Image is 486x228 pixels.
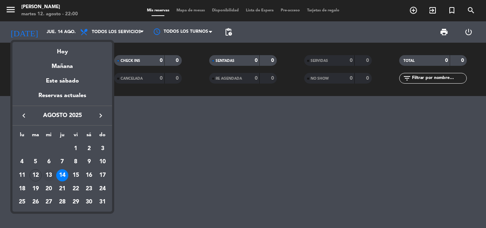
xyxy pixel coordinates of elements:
td: 26 de agosto de 2025 [29,196,42,209]
div: 18 [16,183,28,195]
td: 4 de agosto de 2025 [15,155,29,169]
div: 20 [43,183,55,195]
span: agosto 2025 [30,111,94,120]
div: 5 [30,156,42,168]
div: 22 [70,183,82,195]
button: keyboard_arrow_left [17,111,30,120]
div: 17 [96,169,109,181]
div: 21 [56,183,68,195]
td: 7 de agosto de 2025 [56,155,69,169]
div: 29 [70,196,82,208]
div: 26 [30,196,42,208]
i: keyboard_arrow_left [20,111,28,120]
td: 25 de agosto de 2025 [15,196,29,209]
td: 8 de agosto de 2025 [69,155,83,169]
td: 21 de agosto de 2025 [56,182,69,196]
th: jueves [56,131,69,142]
td: 22 de agosto de 2025 [69,182,83,196]
td: 20 de agosto de 2025 [42,182,56,196]
div: 24 [96,183,109,195]
td: 9 de agosto de 2025 [83,155,96,169]
td: 1 de agosto de 2025 [69,142,83,155]
div: 16 [83,169,95,181]
th: martes [29,131,42,142]
div: 28 [56,196,68,208]
td: 10 de agosto de 2025 [96,155,109,169]
div: 1 [70,143,82,155]
th: lunes [15,131,29,142]
td: 3 de agosto de 2025 [96,142,109,155]
div: 25 [16,196,28,208]
td: 11 de agosto de 2025 [15,169,29,182]
div: Este sábado [12,71,112,91]
td: 2 de agosto de 2025 [83,142,96,155]
div: 3 [96,143,109,155]
div: Mañana [12,57,112,71]
td: 5 de agosto de 2025 [29,155,42,169]
div: 30 [83,196,95,208]
td: 23 de agosto de 2025 [83,182,96,196]
div: 4 [16,156,28,168]
td: 30 de agosto de 2025 [83,196,96,209]
div: 6 [43,156,55,168]
td: 24 de agosto de 2025 [96,182,109,196]
td: 19 de agosto de 2025 [29,182,42,196]
div: 10 [96,156,109,168]
td: 14 de agosto de 2025 [56,169,69,182]
td: 12 de agosto de 2025 [29,169,42,182]
td: 28 de agosto de 2025 [56,196,69,209]
td: AGO. [15,142,69,155]
th: domingo [96,131,109,142]
td: 13 de agosto de 2025 [42,169,56,182]
td: 17 de agosto de 2025 [96,169,109,182]
div: Reservas actuales [12,91,112,106]
td: 18 de agosto de 2025 [15,182,29,196]
td: 6 de agosto de 2025 [42,155,56,169]
div: 13 [43,169,55,181]
td: 16 de agosto de 2025 [83,169,96,182]
div: 2 [83,143,95,155]
div: 8 [70,156,82,168]
td: 15 de agosto de 2025 [69,169,83,182]
div: 27 [43,196,55,208]
th: viernes [69,131,83,142]
div: 12 [30,169,42,181]
td: 27 de agosto de 2025 [42,196,56,209]
div: 23 [83,183,95,195]
button: keyboard_arrow_right [94,111,107,120]
td: 31 de agosto de 2025 [96,196,109,209]
th: miércoles [42,131,56,142]
div: 15 [70,169,82,181]
div: Hoy [12,42,112,57]
td: 29 de agosto de 2025 [69,196,83,209]
th: sábado [83,131,96,142]
div: 14 [56,169,68,181]
i: keyboard_arrow_right [96,111,105,120]
div: 19 [30,183,42,195]
div: 9 [83,156,95,168]
div: 7 [56,156,68,168]
div: 31 [96,196,109,208]
div: 11 [16,169,28,181]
